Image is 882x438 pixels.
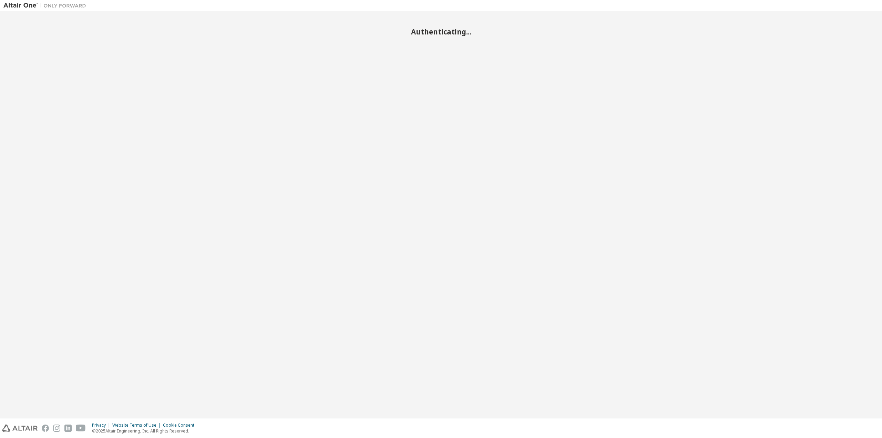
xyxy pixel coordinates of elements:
div: Cookie Consent [163,422,198,428]
img: facebook.svg [42,425,49,432]
div: Website Terms of Use [112,422,163,428]
img: Altair One [3,2,90,9]
img: altair_logo.svg [2,425,38,432]
div: Privacy [92,422,112,428]
img: youtube.svg [76,425,86,432]
p: © 2025 Altair Engineering, Inc. All Rights Reserved. [92,428,198,434]
img: instagram.svg [53,425,60,432]
img: linkedin.svg [64,425,72,432]
h2: Authenticating... [3,27,879,36]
